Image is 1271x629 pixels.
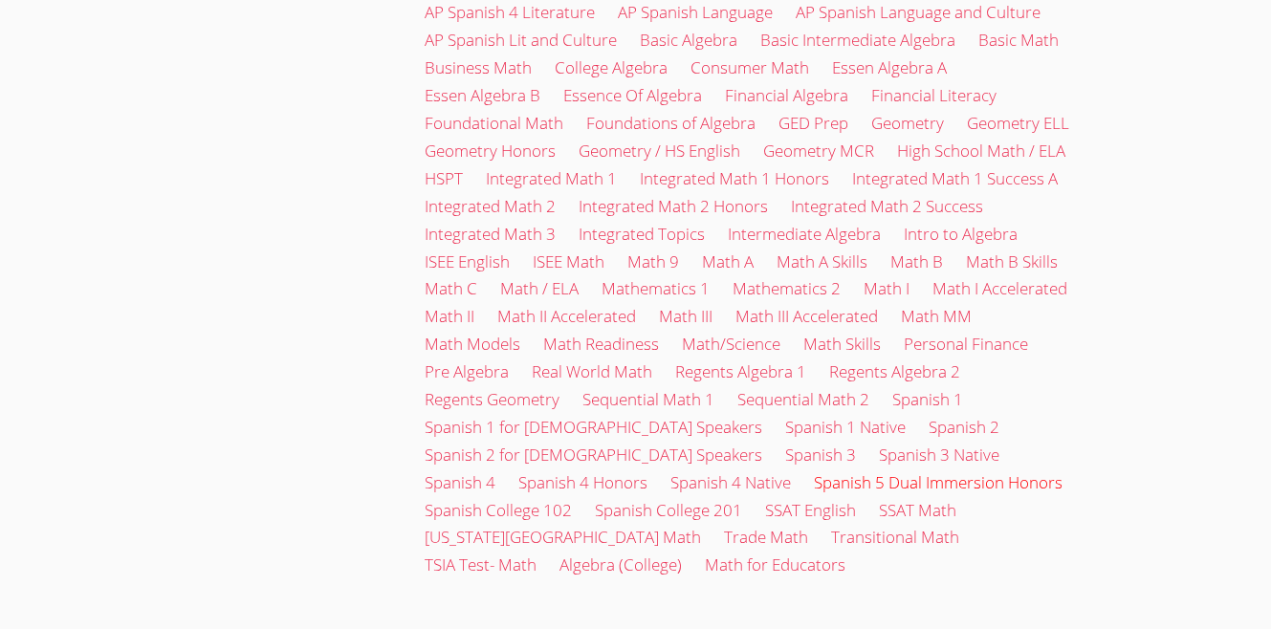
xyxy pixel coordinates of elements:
[425,388,559,410] a: Regents Geometry
[640,167,829,189] a: Integrated Math 1 Honors
[595,499,742,521] a: Spanish College 201
[832,56,947,78] a: Essen Algebra A
[425,277,477,299] a: Math C
[582,388,714,410] a: Sequential Math 1
[796,1,1041,23] a: AP Spanish Language and Culture
[978,29,1059,51] a: Basic Math
[735,305,878,327] a: Math III Accelerated
[555,56,668,78] a: College Algebra
[640,29,737,51] a: Basic Algebra
[425,471,495,493] a: Spanish 4
[904,223,1018,245] a: Intro to Algebra
[871,112,944,134] a: Geometry
[864,277,909,299] a: Math I
[543,333,659,355] a: Math Readiness
[425,444,762,466] a: Spanish 2 for [DEMOGRAPHIC_DATA] Speakers
[831,526,959,548] a: Transitional Math
[425,526,701,548] a: [US_STATE][GEOGRAPHIC_DATA] Math
[879,444,999,466] a: Spanish 3 Native
[425,84,540,106] a: Essen Algebra B
[579,140,740,162] a: Geometry / HS English
[682,333,780,355] a: Math/Science
[785,416,906,438] a: Spanish 1 Native
[533,250,604,272] a: ISEE Math
[892,388,963,410] a: Spanish 1
[760,29,955,51] a: Basic Intermediate Algebra
[705,553,845,575] a: Math for Educators
[532,360,652,382] a: Real World Math
[518,471,647,493] a: Spanish 4 Honors
[702,250,754,272] a: Math A
[425,1,595,23] a: AP Spanish 4 Literature
[425,360,509,382] a: Pre Algebra
[618,1,773,23] a: AP Spanish Language
[791,195,983,217] a: Integrated Math 2 Success
[690,56,809,78] a: Consumer Math
[777,250,867,272] a: Math A Skills
[425,416,762,438] a: Spanish 1 for [DEMOGRAPHIC_DATA] Speakers
[627,250,679,272] a: Math 9
[425,250,510,272] a: ISEE English
[425,333,520,355] a: Math Models
[728,223,881,245] a: Intermediate Algebra
[763,140,874,162] a: Geometry MCR
[785,444,856,466] a: Spanish 3
[901,305,972,327] a: Math MM
[932,277,1067,299] a: Math I Accelerated
[425,223,556,245] a: Integrated Math 3
[890,250,943,272] a: Math B
[803,333,881,355] a: Math Skills
[675,360,806,382] a: Regents Algebra 1
[724,526,808,548] a: Trade Math
[486,167,617,189] a: Integrated Math 1
[563,84,702,106] a: Essence Of Algebra
[579,195,768,217] a: Integrated Math 2 Honors
[966,250,1058,272] a: Math B Skills
[871,84,997,106] a: Financial Literacy
[967,112,1069,134] a: Geometry ELL
[602,277,710,299] a: Mathematics 1
[579,223,705,245] a: Integrated Topics
[904,333,1028,355] a: Personal Finance
[852,167,1058,189] a: Integrated Math 1 Success A
[879,499,956,521] a: SSAT Math
[425,195,556,217] a: Integrated Math 2
[425,167,463,189] a: HSPT
[733,277,841,299] a: Mathematics 2
[725,84,848,106] a: Financial Algebra
[497,305,636,327] a: Math II Accelerated
[765,499,856,521] a: SSAT English
[670,471,791,493] a: Spanish 4 Native
[425,29,617,51] a: AP Spanish Lit and Culture
[929,416,999,438] a: Spanish 2
[778,112,848,134] a: GED Prep
[586,112,756,134] a: Foundations of Algebra
[897,140,1065,162] a: High School Math / ELA
[425,499,572,521] a: Spanish College 102
[425,112,563,134] a: Foundational Math
[425,553,537,575] a: TSIA Test- Math
[829,360,960,382] a: Regents Algebra 2
[559,553,682,575] a: Algebra (College)
[425,305,474,327] a: Math II
[814,471,1063,493] a: Spanish 5 Dual Immersion Honors
[425,56,532,78] a: Business Math
[425,140,556,162] a: Geometry Honors
[659,305,712,327] a: Math III
[737,388,869,410] a: Sequential Math 2
[500,277,579,299] a: Math / ELA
